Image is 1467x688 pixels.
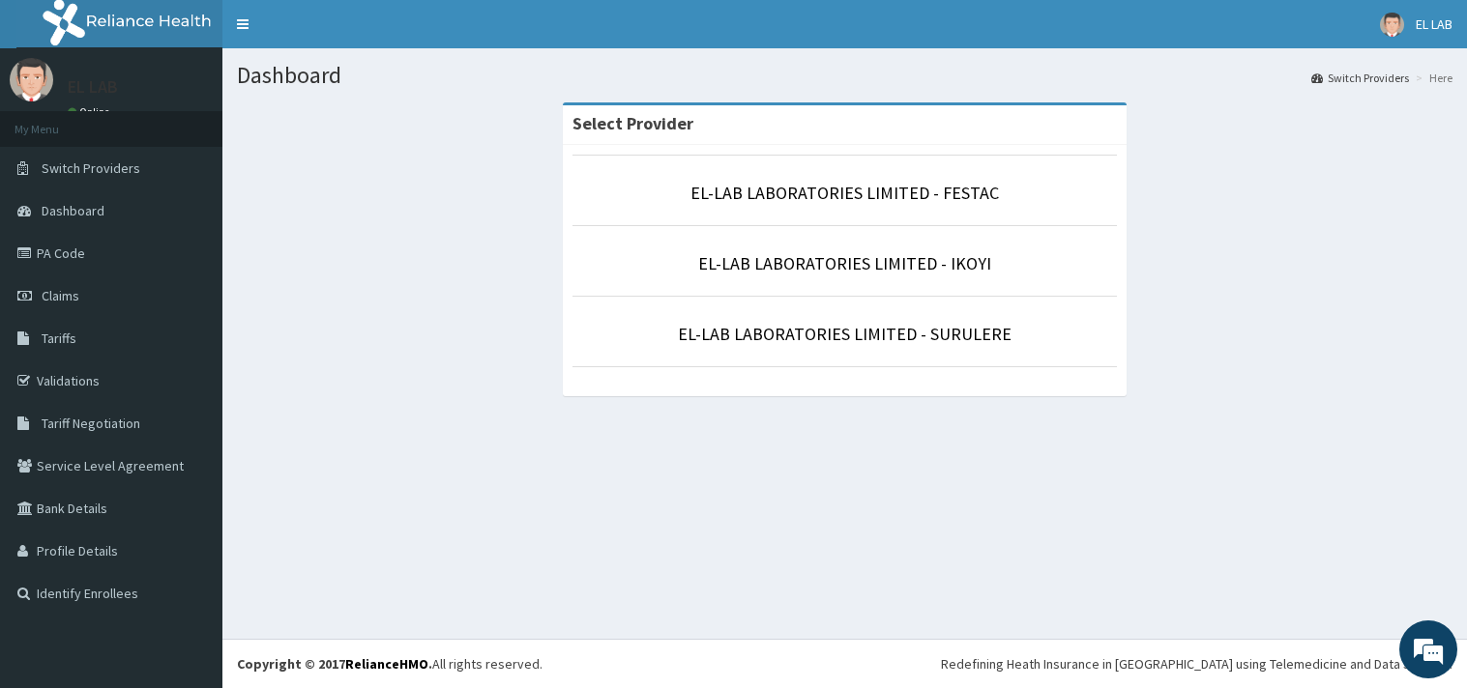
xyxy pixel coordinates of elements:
span: Switch Providers [42,159,140,177]
img: User Image [1380,13,1404,37]
a: Online [68,105,114,119]
a: RelianceHMO [345,655,428,673]
div: Redefining Heath Insurance in [GEOGRAPHIC_DATA] using Telemedicine and Data Science! [941,654,1452,674]
img: User Image [10,58,53,101]
strong: Select Provider [572,112,693,134]
h1: Dashboard [237,63,1452,88]
p: EL LAB [68,78,118,96]
span: EL LAB [1416,15,1452,33]
strong: Copyright © 2017 . [237,655,432,673]
a: EL-LAB LABORATORIES LIMITED - FESTAC [690,182,999,204]
span: Tariffs [42,330,76,347]
span: Tariff Negotiation [42,415,140,432]
footer: All rights reserved. [222,639,1467,688]
a: Switch Providers [1311,70,1409,86]
a: EL-LAB LABORATORIES LIMITED - SURULERE [678,323,1012,345]
li: Here [1411,70,1452,86]
span: Claims [42,287,79,304]
a: EL-LAB LABORATORIES LIMITED - IKOYI [698,252,991,274]
span: Dashboard [42,202,104,219]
